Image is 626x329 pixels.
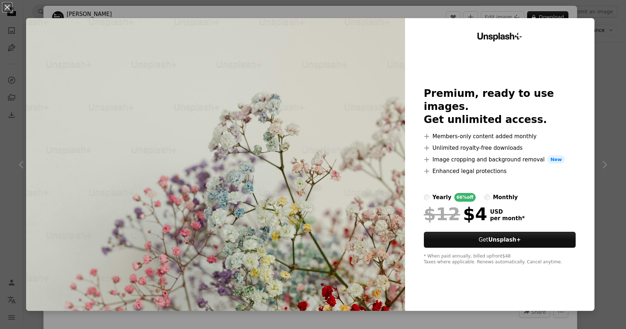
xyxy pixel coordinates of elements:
[484,194,490,200] input: monthly
[490,209,525,215] span: USD
[424,205,460,223] span: $12
[424,194,430,200] input: yearly66%off
[424,132,576,141] li: Members-only content added monthly
[433,193,451,202] div: yearly
[488,237,521,243] strong: Unsplash+
[424,144,576,152] li: Unlimited royalty-free downloads
[424,155,576,164] li: Image cropping and background removal
[547,155,565,164] span: New
[454,193,476,202] div: 66% off
[424,167,576,176] li: Enhanced legal protections
[424,254,576,265] div: * When paid annually, billed upfront $48 Taxes where applicable. Renews automatically. Cancel any...
[424,205,487,223] div: $4
[490,215,525,222] span: per month *
[493,193,518,202] div: monthly
[424,232,576,248] button: GetUnsplash+
[424,87,576,126] h2: Premium, ready to use images. Get unlimited access.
